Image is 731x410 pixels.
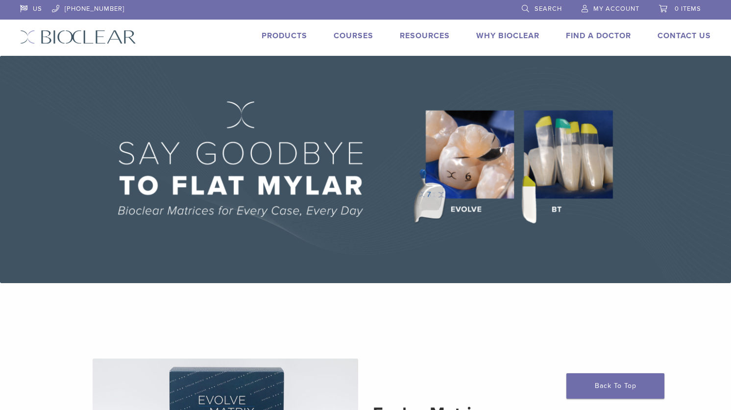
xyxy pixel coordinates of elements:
[262,31,307,41] a: Products
[476,31,539,41] a: Why Bioclear
[20,30,136,44] img: Bioclear
[593,5,639,13] span: My Account
[658,31,711,41] a: Contact Us
[535,5,562,13] span: Search
[566,373,664,399] a: Back To Top
[675,5,701,13] span: 0 items
[400,31,450,41] a: Resources
[334,31,373,41] a: Courses
[566,31,631,41] a: Find A Doctor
